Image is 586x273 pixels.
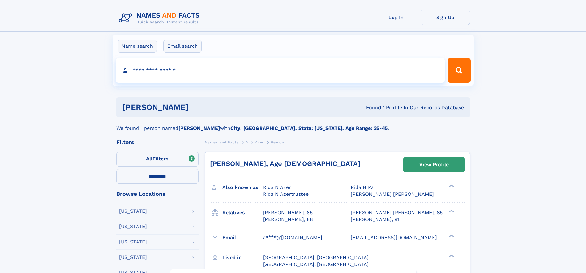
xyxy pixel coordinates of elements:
[122,103,277,111] h1: [PERSON_NAME]
[116,10,205,26] img: Logo Names and Facts
[119,255,147,260] div: [US_STATE]
[351,191,434,197] span: [PERSON_NAME] [PERSON_NAME]
[277,104,464,111] div: Found 1 Profile In Our Records Database
[447,209,455,213] div: ❯
[351,209,443,216] a: [PERSON_NAME] [PERSON_NAME], 85
[146,156,153,162] span: All
[222,252,263,263] h3: Lived in
[263,255,369,260] span: [GEOGRAPHIC_DATA], [GEOGRAPHIC_DATA]
[255,140,264,144] span: Azer
[210,160,360,167] a: [PERSON_NAME], Age [DEMOGRAPHIC_DATA]
[178,125,220,131] b: [PERSON_NAME]
[245,138,248,146] a: A
[205,138,239,146] a: Names and Facts
[263,191,309,197] span: Rida N Azertrustee
[263,184,291,190] span: Rida N Azer
[372,10,421,25] a: Log In
[116,191,199,197] div: Browse Locations
[421,10,470,25] a: Sign Up
[351,216,399,223] a: [PERSON_NAME], 91
[271,140,284,144] span: Remon
[222,182,263,193] h3: Also known as
[116,139,199,145] div: Filters
[116,117,470,132] div: We found 1 person named with .
[119,209,147,214] div: [US_STATE]
[222,232,263,243] h3: Email
[404,157,464,172] a: View Profile
[245,140,248,144] span: A
[447,254,455,258] div: ❯
[116,58,445,83] input: search input
[263,216,313,223] a: [PERSON_NAME], 88
[448,58,470,83] button: Search Button
[119,224,147,229] div: [US_STATE]
[163,40,202,53] label: Email search
[222,207,263,218] h3: Relatives
[116,152,199,167] label: Filters
[119,239,147,244] div: [US_STATE]
[447,234,455,238] div: ❯
[263,261,369,267] span: [GEOGRAPHIC_DATA], [GEOGRAPHIC_DATA]
[351,235,437,240] span: [EMAIL_ADDRESS][DOMAIN_NAME]
[447,184,455,188] div: ❯
[351,184,374,190] span: Rida N Pa
[230,125,388,131] b: City: [GEOGRAPHIC_DATA], State: [US_STATE], Age Range: 35-45
[263,209,313,216] a: [PERSON_NAME], 85
[419,158,449,172] div: View Profile
[255,138,264,146] a: Azer
[118,40,157,53] label: Name search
